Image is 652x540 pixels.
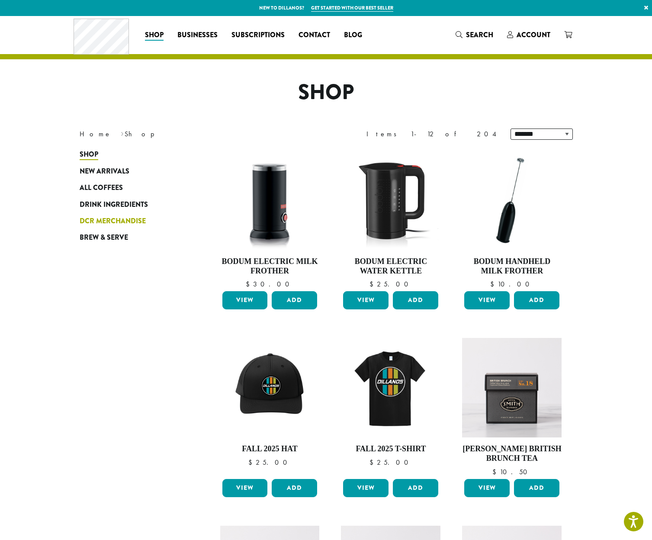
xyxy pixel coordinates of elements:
[449,28,500,42] a: Search
[80,149,98,160] span: Shop
[492,467,531,476] bdi: 10.50
[366,129,498,139] div: Items 1-12 of 204
[80,146,183,163] a: Shop
[341,338,440,437] img: DCR-Retro-Three-Strip-Circle-Tee-Fall-WEB-scaled.jpg
[393,291,438,309] button: Add
[248,458,256,467] span: $
[220,338,320,475] a: Fall 2025 Hat $25.00
[272,291,317,309] button: Add
[80,129,112,138] a: Home
[311,4,393,12] a: Get started with our best seller
[73,80,579,105] h1: Shop
[220,151,319,250] img: DP3954.01-002.png
[272,479,317,497] button: Add
[490,280,498,289] span: $
[121,126,124,139] span: ›
[80,163,183,180] a: New Arrivals
[492,467,500,476] span: $
[369,280,377,289] span: $
[369,280,412,289] bdi: 25.00
[517,30,550,40] span: Account
[80,213,183,229] a: DCR Merchandise
[220,257,320,276] h4: Bodum Electric Milk Frother
[231,30,285,41] span: Subscriptions
[514,479,559,497] button: Add
[80,180,183,196] a: All Coffees
[343,291,389,309] a: View
[462,151,562,288] a: Bodum Handheld Milk Frother $10.00
[80,229,183,246] a: Brew & Serve
[369,458,412,467] bdi: 25.00
[80,196,183,212] a: Drink Ingredients
[343,479,389,497] a: View
[464,291,510,309] a: View
[80,216,146,227] span: DCR Merchandise
[145,30,164,41] span: Shop
[80,199,148,210] span: Drink Ingredients
[514,291,559,309] button: Add
[222,479,268,497] a: View
[466,30,493,40] span: Search
[490,280,533,289] bdi: 10.00
[341,257,440,276] h4: Bodum Electric Water Kettle
[462,338,562,437] img: British-Brunch-Signature-Black-Carton-2023-2.jpg
[248,458,291,467] bdi: 25.00
[220,151,320,288] a: Bodum Electric Milk Frother $30.00
[341,151,440,288] a: Bodum Electric Water Kettle $25.00
[462,151,562,250] img: DP3927.01-002.png
[220,444,320,454] h4: Fall 2025 Hat
[246,280,293,289] bdi: 30.00
[341,444,440,454] h4: Fall 2025 T-Shirt
[341,151,440,250] img: DP3955.01.png
[80,129,313,139] nav: Breadcrumb
[462,257,562,276] h4: Bodum Handheld Milk Frother
[246,280,253,289] span: $
[299,30,330,41] span: Contact
[369,458,377,467] span: $
[80,166,129,177] span: New Arrivals
[344,30,362,41] span: Blog
[222,291,268,309] a: View
[177,30,218,41] span: Businesses
[464,479,510,497] a: View
[138,28,170,42] a: Shop
[80,183,123,193] span: All Coffees
[393,479,438,497] button: Add
[341,338,440,475] a: Fall 2025 T-Shirt $25.00
[220,338,319,437] img: DCR-Retro-Three-Strip-Circle-Patch-Trucker-Hat-Fall-WEB-scaled.jpg
[80,232,128,243] span: Brew & Serve
[462,444,562,463] h4: [PERSON_NAME] British Brunch Tea
[462,338,562,475] a: [PERSON_NAME] British Brunch Tea $10.50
